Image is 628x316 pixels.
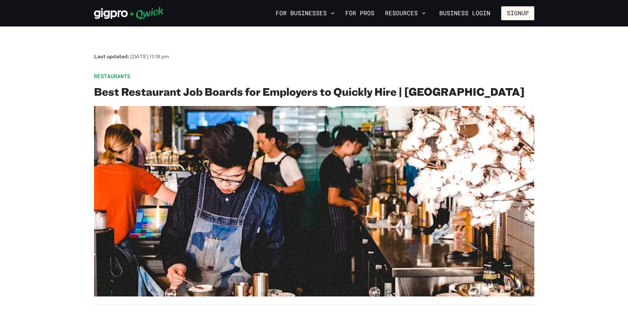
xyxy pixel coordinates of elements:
a: For Pros [343,8,377,19]
span: [DATE] 11:18 pm [130,53,169,60]
button: For Businesses [273,8,337,19]
span: Restaurants [94,73,534,79]
button: Signup [501,6,534,20]
span: Last updated: [94,53,169,60]
button: Resources [382,8,428,19]
a: Business Login [434,6,496,20]
img: Best Restaurant Job Boards for Employers to Quickly Hire | Qwick [94,106,534,296]
h2: Best Restaurant Job Boards for Employers to Quickly Hire | [GEOGRAPHIC_DATA] [94,85,534,98]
